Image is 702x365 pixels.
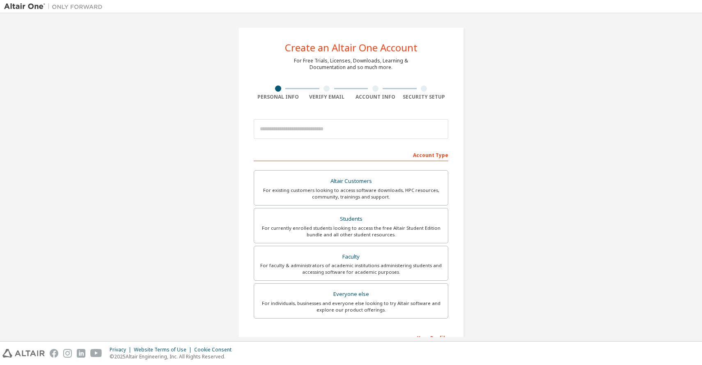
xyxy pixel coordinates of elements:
[294,58,408,71] div: For Free Trials, Licenses, Downloads, Learning & Documentation and so much more.
[351,94,400,100] div: Account Info
[259,213,443,225] div: Students
[194,347,236,353] div: Cookie Consent
[254,94,303,100] div: Personal Info
[285,43,418,53] div: Create an Altair One Account
[259,176,443,187] div: Altair Customers
[50,349,58,358] img: facebook.svg
[303,94,351,100] div: Verify Email
[254,331,448,344] div: Your Profile
[400,94,449,100] div: Security Setup
[259,300,443,313] div: For individuals, businesses and everyone else looking to try Altair software and explore our prod...
[63,349,72,358] img: instagram.svg
[259,251,443,263] div: Faculty
[259,187,443,200] div: For existing customers looking to access software downloads, HPC resources, community, trainings ...
[2,349,45,358] img: altair_logo.svg
[110,353,236,360] p: © 2025 Altair Engineering, Inc. All Rights Reserved.
[259,225,443,238] div: For currently enrolled students looking to access the free Altair Student Edition bundle and all ...
[4,2,107,11] img: Altair One
[254,148,448,161] div: Account Type
[134,347,194,353] div: Website Terms of Use
[259,289,443,300] div: Everyone else
[90,349,102,358] img: youtube.svg
[259,262,443,275] div: For faculty & administrators of academic institutions administering students and accessing softwa...
[77,349,85,358] img: linkedin.svg
[110,347,134,353] div: Privacy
